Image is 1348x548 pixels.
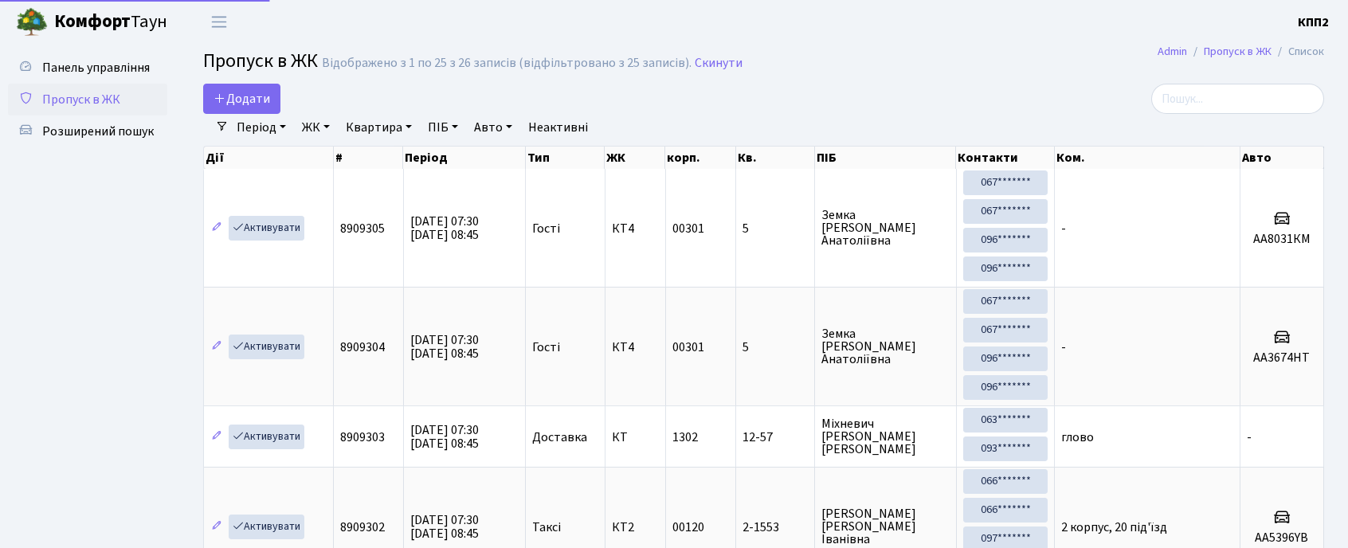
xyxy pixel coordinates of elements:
span: Доставка [532,431,587,444]
a: Додати [203,84,280,114]
a: Пропуск в ЖК [1204,43,1272,60]
span: [DATE] 07:30 [DATE] 08:45 [410,511,479,542]
a: Активувати [229,425,304,449]
span: [DATE] 07:30 [DATE] 08:45 [410,213,479,244]
th: корп. [665,147,736,169]
th: Період [403,147,526,169]
span: - [1247,429,1252,446]
th: # [334,147,404,169]
h5: АА5396YB [1247,530,1317,546]
span: 00120 [672,519,704,536]
b: Комфорт [54,9,131,34]
span: Пропуск в ЖК [42,91,120,108]
span: 2-1553 [743,521,808,534]
a: Активувати [229,216,304,241]
span: Панель управління [42,59,150,76]
span: 00301 [672,220,704,237]
a: Авто [468,114,519,141]
span: 12-57 [743,431,808,444]
span: 8909302 [340,519,385,536]
span: Земка [PERSON_NAME] Анатоліївна [821,327,950,366]
a: Квартира [339,114,418,141]
a: Активувати [229,335,304,359]
span: - [1061,339,1066,356]
img: logo.png [16,6,48,38]
span: [DATE] 07:30 [DATE] 08:45 [410,331,479,362]
b: КПП2 [1298,14,1329,31]
span: КТ [612,431,659,444]
span: Таксі [532,521,561,534]
span: КТ4 [612,222,659,235]
span: глово [1061,429,1094,446]
th: ПІБ [815,147,957,169]
a: ПІБ [421,114,464,141]
button: Переключити навігацію [199,9,239,35]
a: Розширений пошук [8,115,167,147]
h5: АА8031КМ [1247,232,1317,247]
span: - [1061,220,1066,237]
h5: АА3674НТ [1247,350,1317,366]
a: Скинути [695,56,743,71]
span: 5 [743,341,808,354]
th: Ком. [1055,147,1240,169]
li: Список [1272,43,1324,61]
th: ЖК [605,147,665,169]
div: Відображено з 1 по 25 з 26 записів (відфільтровано з 25 записів). [322,56,692,71]
span: Пропуск в ЖК [203,47,318,75]
span: 2 корпус, 20 під'їзд [1061,519,1167,536]
input: Пошук... [1151,84,1324,114]
th: Авто [1240,147,1324,169]
a: Активувати [229,515,304,539]
span: Земка [PERSON_NAME] Анатоліївна [821,209,950,247]
span: 1302 [672,429,698,446]
th: Дії [204,147,334,169]
th: Тип [526,147,605,169]
span: 8909303 [340,429,385,446]
th: Контакти [956,147,1055,169]
a: Admin [1158,43,1187,60]
a: КПП2 [1298,13,1329,32]
span: Гості [532,341,560,354]
a: Пропуск в ЖК [8,84,167,115]
span: Міхневич [PERSON_NAME] [PERSON_NAME] [821,417,950,456]
nav: breadcrumb [1134,35,1348,68]
span: 5 [743,222,808,235]
a: ЖК [296,114,336,141]
span: 8909305 [340,220,385,237]
span: Гості [532,222,560,235]
span: КТ2 [612,521,659,534]
span: [PERSON_NAME] [PERSON_NAME] Іванівна [821,507,950,546]
a: Період [230,114,292,141]
span: Розширений пошук [42,123,154,140]
th: Кв. [736,147,815,169]
a: Панель управління [8,52,167,84]
span: Таун [54,9,167,36]
a: Неактивні [522,114,594,141]
span: КТ4 [612,341,659,354]
span: Додати [214,90,270,108]
span: 00301 [672,339,704,356]
span: [DATE] 07:30 [DATE] 08:45 [410,421,479,452]
span: 8909304 [340,339,385,356]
